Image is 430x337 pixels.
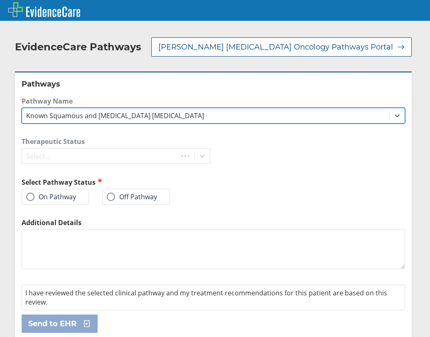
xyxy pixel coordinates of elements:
[22,177,210,187] h2: Select Pathway Status
[22,97,405,106] label: Pathway Name
[25,288,387,307] span: I have reviewed the selected clinical pathway and my treatment recommendations for this patient a...
[22,315,98,333] button: Send to EHR
[26,193,76,201] label: On Pathway
[8,2,80,17] img: EvidenceCare
[22,218,405,227] label: Additional Details
[107,193,157,201] label: Off Pathway
[151,37,412,57] button: [PERSON_NAME] [MEDICAL_DATA] Oncology Pathways Portal
[22,79,405,89] h2: Pathways
[158,42,393,52] span: [PERSON_NAME] [MEDICAL_DATA] Oncology Pathways Portal
[28,319,76,329] span: Send to EHR
[15,41,141,53] h2: EvidenceCare Pathways
[22,137,210,146] label: Therapeutic Status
